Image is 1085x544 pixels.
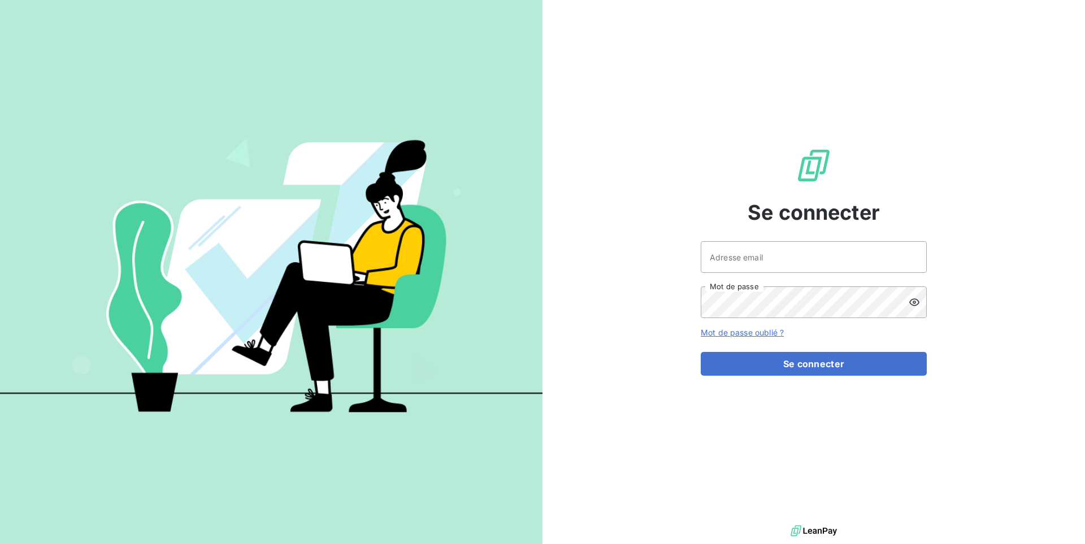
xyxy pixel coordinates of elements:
[701,241,927,273] input: placeholder
[701,328,784,337] a: Mot de passe oublié ?
[748,197,880,228] span: Se connecter
[791,523,837,539] img: logo
[796,147,832,184] img: Logo LeanPay
[701,352,927,376] button: Se connecter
